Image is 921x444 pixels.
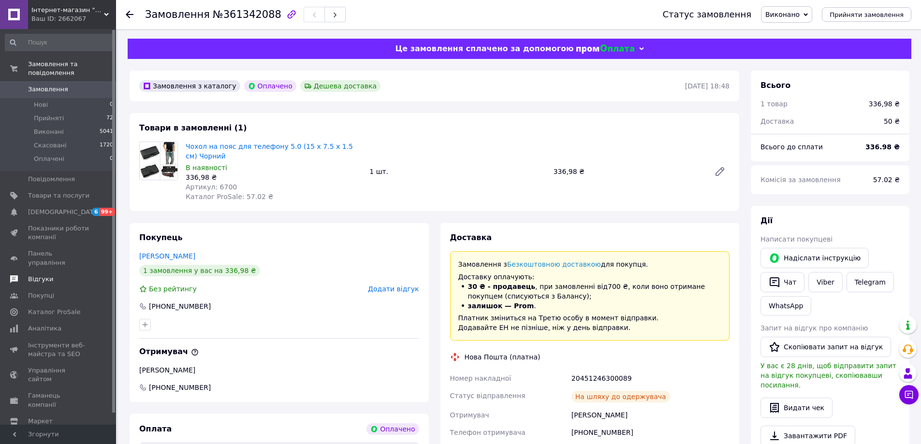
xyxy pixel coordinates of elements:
b: 30 ₴ - продавець [468,283,536,290]
span: Товари та послуги [28,191,89,200]
div: Оплачено [244,80,296,92]
span: Доставка [760,117,794,125]
button: Видати чек [760,398,833,418]
span: Отримувач [139,347,199,356]
div: Ваш ID: 2662067 [31,14,116,23]
span: 1 товар [760,100,788,108]
p: Замовлення з для покупця. [458,259,722,270]
span: Оплата [139,424,172,433]
span: Артикул: 6700 [186,183,237,191]
span: Всього [760,81,790,90]
div: [PHONE_NUMBER] [570,424,731,441]
span: Покупці [28,291,54,300]
div: Замовлення з каталогу [139,80,240,92]
div: 20451246300089 [570,370,731,387]
li: , при замовленні від 700 ₴ , коли воно отримане покупцем (списуються з Балансу); [458,282,722,301]
span: Аналітика [28,324,61,333]
span: Статус відправлення [450,392,526,400]
span: №361342088 [213,9,281,20]
div: 1 шт. [365,165,549,178]
div: Повернутися назад [126,10,133,19]
a: Редагувати [710,162,730,181]
span: Телефон отримувача [450,429,526,436]
span: Це замовлення сплачено за допомогою [395,44,573,53]
img: Чохол на пояс для телефону 5.0 (15 x 7.5 x 1.5 см) Чорний [140,142,177,180]
a: [PERSON_NAME] [139,252,195,260]
span: У вас є 28 днів, щоб відправити запит на відгук покупцеві, скопіювавши посилання. [760,362,896,389]
span: [DEMOGRAPHIC_DATA] [28,208,100,216]
span: Каталог ProSale [28,308,80,316]
span: Скасовані [34,141,67,150]
div: На шляху до одержувача [571,391,670,402]
span: [PHONE_NUMBER] [148,383,212,392]
span: Оплачені [34,155,64,163]
span: Номер накладної [450,374,512,382]
a: Telegram [847,272,894,292]
div: 1 замовлення у вас на 336,98 ₴ [139,265,260,276]
p: Платник зміниться на Третю особу в момент відправки. Додавайте ЕН не пізніше, ніж у день відправки. [458,313,722,332]
span: Замовлення та повідомлення [28,60,116,77]
span: Показники роботи компанії [28,224,89,242]
span: 6 [92,208,100,216]
span: 72 [106,114,113,123]
div: Нова Пошта (платна) [462,352,543,362]
span: Дії [760,216,773,225]
button: Надіслати інструкцію [760,248,869,268]
div: 336,98 ₴ [869,99,900,109]
a: Безкоштовною доставкою [507,260,601,268]
button: Скопіювати запит на відгук [760,337,891,357]
span: Без рейтингу [149,285,197,293]
span: Замовлення [28,85,68,94]
div: 336,98 ₴ [186,172,362,182]
span: Доставка [450,233,492,242]
span: Інтернет-магазин "Case&Glass" [31,6,104,14]
div: Доставку оплачують: [450,251,730,341]
li: . [458,301,722,311]
button: Прийняти замовлення [822,7,911,22]
div: Оплачено [366,423,419,435]
span: Управління сайтом [28,366,89,384]
span: Гаманець компанії [28,391,89,409]
span: Запит на відгук про компанію [760,324,868,332]
span: Покупець [139,233,183,242]
span: Маркет [28,417,53,426]
button: Чат [760,272,804,292]
a: Viber [808,272,842,292]
a: Чохол на пояс для телефону 5.0 (15 x 7.5 x 1.5 см) Чорний [186,143,353,160]
span: 0 [110,155,113,163]
span: Написати покупцеві [760,235,833,243]
div: 50 ₴ [878,111,906,132]
span: 1720 [100,141,113,150]
span: Комісія за замовлення [760,176,841,184]
div: Дешева доставка [300,80,380,92]
span: 57.02 ₴ [873,176,900,184]
span: Виконано [765,11,800,18]
button: Чат з покупцем [899,385,919,404]
span: Замовлення [145,9,210,20]
b: 336.98 ₴ [865,143,900,151]
span: Каталог ProSale: 57.02 ₴ [186,193,273,201]
span: Прийняті [34,114,64,123]
div: [PERSON_NAME] [139,365,419,375]
img: evopay logo [576,44,634,54]
span: Прийняти замовлення [830,11,904,18]
span: Інструменти веб-майстра та SEO [28,341,89,358]
time: [DATE] 18:48 [685,82,730,90]
b: залишок — Prom [468,302,534,310]
span: Повідомлення [28,175,75,184]
span: Отримувач [450,411,489,419]
input: Пошук [5,34,114,51]
span: 0 [110,100,113,109]
span: Товари в замовленні (1) [139,123,247,132]
span: В наявності [186,164,227,172]
span: 99+ [100,208,116,216]
span: Додати відгук [368,285,419,293]
span: Виконані [34,128,64,136]
div: [PERSON_NAME] [570,406,731,424]
a: WhatsApp [760,296,811,315]
div: [PHONE_NUMBER] [148,301,212,311]
div: Статус замовлення [662,10,751,19]
span: Всього до сплати [760,143,823,151]
span: Нові [34,100,48,109]
span: 5041 [100,128,113,136]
